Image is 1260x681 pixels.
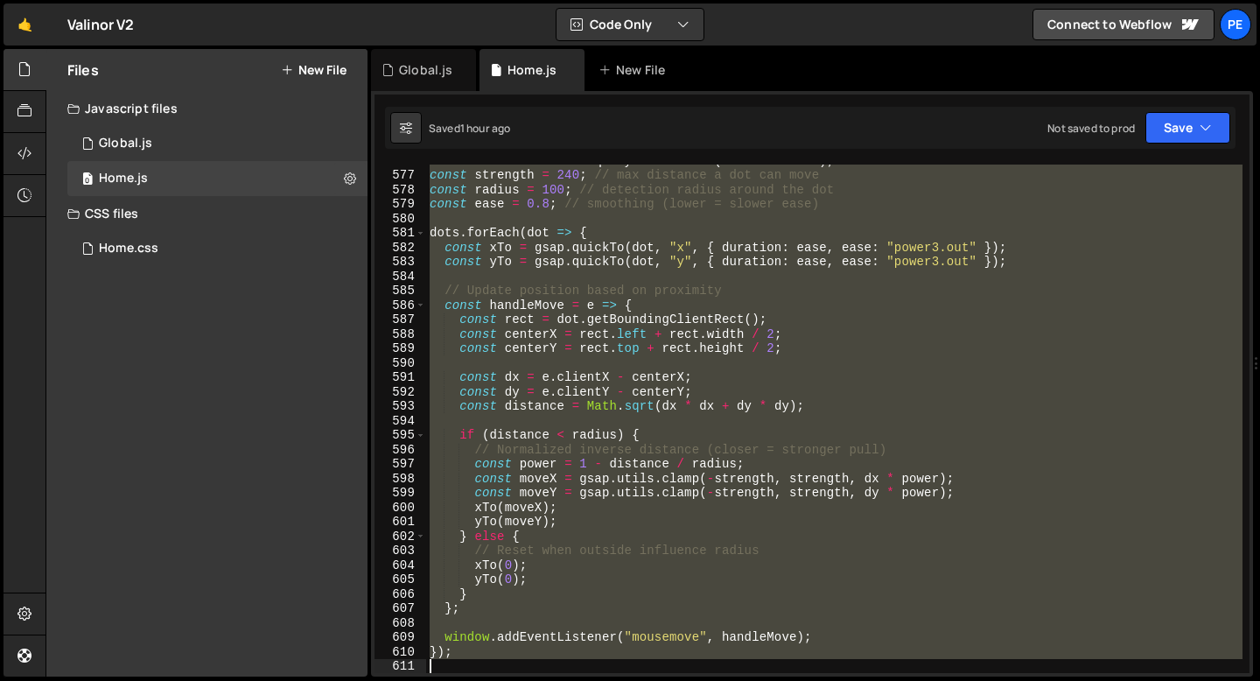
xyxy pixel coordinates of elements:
div: 605 [374,572,426,587]
div: 582 [374,241,426,256]
div: 578 [374,183,426,198]
div: Home.js [507,61,556,79]
div: 611 [374,659,426,674]
div: 17312/48035.js [67,161,367,196]
div: 590 [374,356,426,371]
div: 607 [374,601,426,616]
div: Saved [429,121,510,136]
div: 585 [374,284,426,298]
div: 577 [374,168,426,183]
button: Save [1145,112,1230,144]
div: 588 [374,327,426,342]
h2: Files [67,60,99,80]
div: 581 [374,226,426,241]
div: Home.js [99,171,148,186]
div: Global.js [399,61,452,79]
div: 589 [374,341,426,356]
div: 594 [374,414,426,429]
div: 17312/48098.js [67,126,367,161]
div: Not saved to prod [1047,121,1135,136]
div: 600 [374,501,426,516]
div: 587 [374,312,426,327]
div: Home.css [99,241,158,256]
div: 591 [374,370,426,385]
div: 601 [374,515,426,530]
div: Javascript files [46,91,367,126]
div: 586 [374,298,426,313]
div: 606 [374,587,426,602]
div: 602 [374,530,426,544]
div: 595 [374,428,426,443]
div: 598 [374,472,426,487]
button: New File [281,63,346,77]
a: Pe [1220,9,1251,40]
a: Connect to Webflow [1032,9,1214,40]
div: CSS files [46,196,367,231]
div: 604 [374,558,426,573]
div: 610 [374,645,426,660]
span: 0 [82,173,93,187]
div: 609 [374,630,426,645]
div: 580 [374,212,426,227]
div: 596 [374,443,426,458]
div: 592 [374,385,426,400]
div: 608 [374,616,426,631]
div: 597 [374,457,426,472]
div: 584 [374,270,426,284]
div: New File [598,61,672,79]
div: 17312/48036.css [67,231,367,266]
div: 583 [374,255,426,270]
div: 593 [374,399,426,414]
div: 599 [374,486,426,501]
a: 🤙 [3,4,46,46]
button: Code Only [556,9,703,40]
div: Global.js [99,136,152,151]
div: 603 [374,544,426,558]
div: Valinor V2 [67,14,135,35]
div: 579 [374,197,426,212]
div: 1 hour ago [460,121,511,136]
